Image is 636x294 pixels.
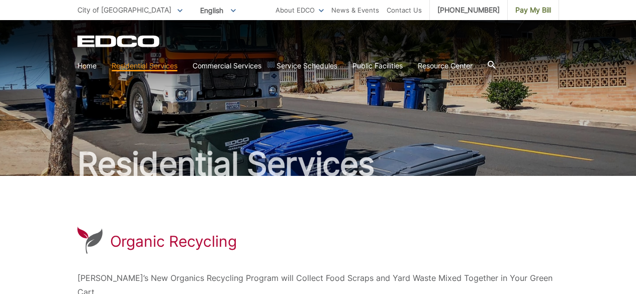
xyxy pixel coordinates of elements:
[112,60,177,71] a: Residential Services
[77,148,559,180] h2: Residential Services
[77,6,171,14] span: City of [GEOGRAPHIC_DATA]
[77,60,97,71] a: Home
[418,60,473,71] a: Resource Center
[277,60,337,71] a: Service Schedules
[110,232,237,250] h1: Organic Recycling
[515,5,551,16] span: Pay My Bill
[352,60,403,71] a: Public Facilities
[77,35,161,47] a: EDCD logo. Return to the homepage.
[276,5,324,16] a: About EDCO
[387,5,422,16] a: Contact Us
[193,60,261,71] a: Commercial Services
[193,2,243,19] span: English
[331,5,379,16] a: News & Events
